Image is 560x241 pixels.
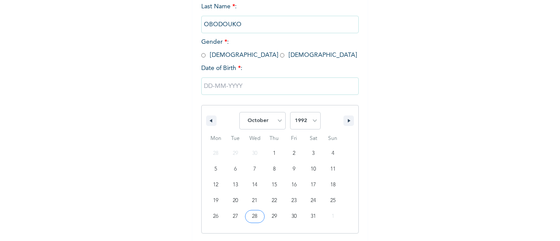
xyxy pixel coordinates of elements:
[206,161,226,177] button: 5
[233,209,238,224] span: 27
[206,193,226,209] button: 19
[284,146,304,161] button: 2
[265,161,284,177] button: 8
[245,132,265,146] span: Wed
[323,161,343,177] button: 11
[330,161,336,177] span: 11
[304,132,323,146] span: Sat
[304,146,323,161] button: 3
[245,161,265,177] button: 7
[291,193,297,209] span: 23
[201,39,357,58] span: Gender : [DEMOGRAPHIC_DATA] [DEMOGRAPHIC_DATA]
[214,161,217,177] span: 5
[252,177,257,193] span: 14
[213,177,218,193] span: 12
[206,209,226,224] button: 26
[201,64,242,73] span: Date of Birth :
[272,209,277,224] span: 29
[265,193,284,209] button: 22
[304,177,323,193] button: 17
[226,209,245,224] button: 27
[234,161,237,177] span: 6
[284,132,304,146] span: Fri
[323,177,343,193] button: 18
[304,209,323,224] button: 31
[304,193,323,209] button: 24
[284,161,304,177] button: 9
[272,177,277,193] span: 15
[293,161,295,177] span: 9
[312,146,315,161] span: 3
[213,193,218,209] span: 19
[226,177,245,193] button: 13
[284,193,304,209] button: 23
[206,177,226,193] button: 12
[291,209,297,224] span: 30
[265,177,284,193] button: 15
[311,161,316,177] span: 10
[233,177,238,193] span: 13
[245,209,265,224] button: 28
[284,209,304,224] button: 30
[245,193,265,209] button: 21
[201,77,359,95] input: DD-MM-YYYY
[265,209,284,224] button: 29
[311,193,316,209] span: 24
[332,146,334,161] span: 4
[330,193,336,209] span: 25
[323,193,343,209] button: 25
[245,177,265,193] button: 14
[201,3,359,28] span: Last Name :
[213,209,218,224] span: 26
[252,209,257,224] span: 28
[323,146,343,161] button: 4
[323,132,343,146] span: Sun
[252,193,257,209] span: 21
[253,161,256,177] span: 7
[293,146,295,161] span: 2
[311,209,316,224] span: 31
[206,132,226,146] span: Mon
[226,161,245,177] button: 6
[291,177,297,193] span: 16
[233,193,238,209] span: 20
[265,146,284,161] button: 1
[201,16,359,33] input: Enter your last name
[272,193,277,209] span: 22
[226,193,245,209] button: 20
[311,177,316,193] span: 17
[284,177,304,193] button: 16
[273,161,276,177] span: 8
[265,132,284,146] span: Thu
[226,132,245,146] span: Tue
[273,146,276,161] span: 1
[330,177,336,193] span: 18
[304,161,323,177] button: 10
